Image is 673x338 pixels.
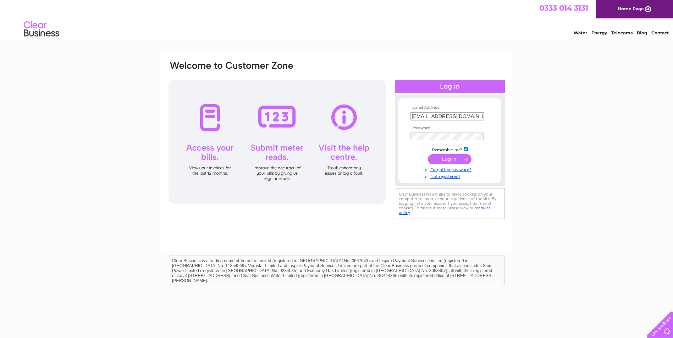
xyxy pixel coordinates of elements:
a: Water [574,30,587,35]
a: Not registered? [410,173,491,179]
div: Clear Business would like to place cookies on your computer to improve your experience of the sit... [395,188,505,219]
a: cookies policy [399,205,490,215]
th: Email Address: [409,105,491,110]
img: logo.png [23,18,60,40]
a: Telecoms [611,30,633,35]
a: Contact [651,30,669,35]
a: 0333 014 3131 [539,4,588,12]
a: Forgotten password? [410,166,491,173]
div: Clear Business is a trading name of Verastar Limited (registered in [GEOGRAPHIC_DATA] No. 3667643... [169,4,504,34]
th: Password: [409,126,491,131]
td: Remember me? [409,146,491,153]
a: Energy [591,30,607,35]
a: Blog [637,30,647,35]
input: Submit [428,154,471,164]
